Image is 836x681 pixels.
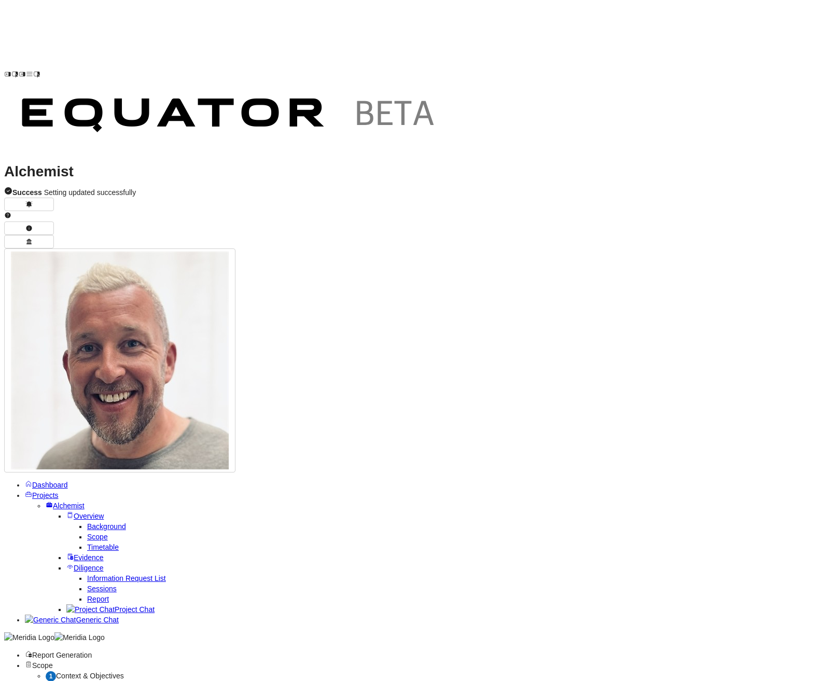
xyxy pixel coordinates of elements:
span: Generic Chat [76,616,118,624]
a: Timetable [87,543,119,551]
a: Sessions [87,585,117,593]
a: Projects [25,491,59,499]
img: Customer Logo [40,4,492,78]
span: Projects [32,491,59,499]
strong: Success [12,188,42,197]
img: Generic Chat [25,615,76,625]
a: Generic ChatGeneric Chat [25,616,119,624]
img: Customer Logo [4,80,455,154]
a: Dashboard [25,481,68,489]
span: Alchemist [53,502,85,510]
img: Meridia Logo [54,632,105,643]
span: Context & Objectives [56,672,124,680]
a: Overview [66,512,104,520]
span: Report Generation [32,651,92,659]
span: Setting updated successfully [12,188,136,197]
span: Project Chat [115,605,155,614]
img: Meridia Logo [4,632,54,643]
span: Evidence [74,553,104,562]
a: Diligence [66,564,104,572]
a: Background [87,522,126,531]
a: Alchemist [46,502,85,510]
a: Scope [87,533,108,541]
a: Evidence [66,553,104,562]
a: Project ChatProject Chat [66,605,155,614]
span: Diligence [74,564,104,572]
span: Scope [32,661,53,670]
span: Dashboard [32,481,68,489]
span: Overview [74,512,104,520]
a: Information Request List [87,574,166,582]
a: Report [87,595,109,603]
h1: Alchemist [4,166,832,177]
img: Profile Icon [11,252,229,469]
img: Project Chat [66,604,115,615]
